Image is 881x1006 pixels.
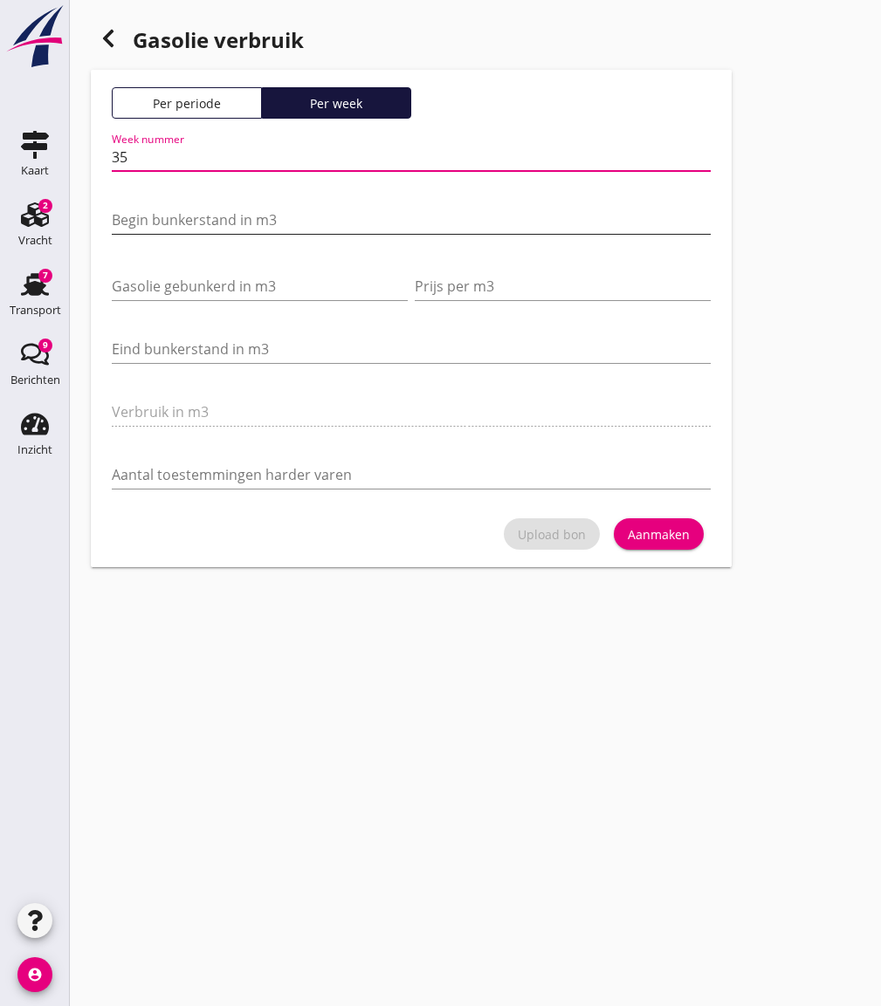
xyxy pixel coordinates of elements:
[17,444,52,455] div: Inzicht
[112,143,711,171] input: Week nummer
[270,94,404,113] div: Per week
[38,269,52,283] div: 7
[91,21,732,63] h1: Gasolie verbruik
[112,206,711,234] input: Begin bunkerstand in m3
[18,235,52,246] div: Vracht
[415,272,711,300] input: Prijs per m3
[38,339,52,352] div: 9
[21,165,49,176] div: Kaart
[112,461,711,489] input: Aantal toestemmingen harder varen
[17,957,52,992] i: account_circle
[10,374,60,386] div: Berichten
[112,87,262,119] button: Per periode
[38,199,52,213] div: 2
[3,4,66,69] img: logo-small.a267ee39.svg
[10,305,61,316] div: Transport
[112,272,408,300] input: Gasolie gebunkerd in m3
[614,518,704,550] button: Aanmaken
[120,94,254,113] div: Per periode
[112,335,711,363] input: Eind bunkerstand in m3
[262,87,412,119] button: Per week
[628,525,690,544] div: Aanmaken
